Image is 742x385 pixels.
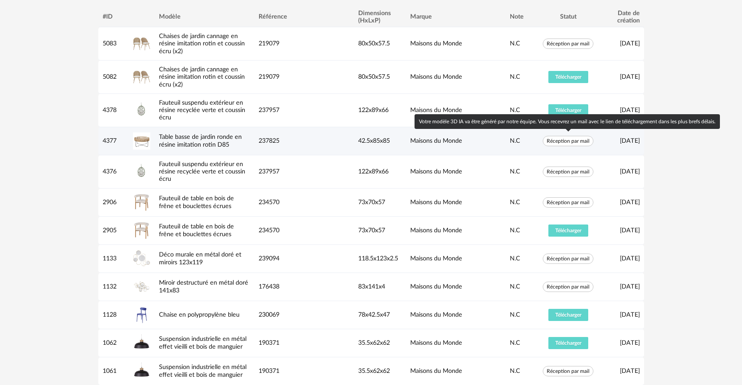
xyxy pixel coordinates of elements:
span: N.C [510,168,520,175]
span: Réception par mail [543,38,593,49]
div: 118.5x123x2.5 [354,255,406,262]
div: 83x141x4 [354,283,406,290]
span: Réception par mail [543,282,593,292]
div: [DATE] [601,40,644,47]
div: [DATE] [601,199,644,206]
div: [DATE] [601,339,644,346]
a: Déco murale en métal doré et miroirs 123x119 [159,251,241,265]
div: [DATE] [601,311,644,318]
div: Maisons du Monde [406,367,505,375]
span: 237957 [259,168,279,175]
button: Télécharger [548,104,588,116]
button: Télécharger [548,71,588,83]
div: 122x89x66 [354,106,406,114]
div: 80x50x57.5 [354,73,406,80]
span: Réception par mail [543,136,593,146]
div: Note [505,13,536,20]
img: Suspension industrielle en métal effet vieilli et bois de manguier [133,363,150,380]
button: Télécharger [548,225,588,237]
img: Chaises de jardin cannage en résine imitation rotin et coussin écru (x2) [133,68,150,86]
div: [DATE] [601,137,644,144]
span: N.C [510,340,520,346]
a: Suspension industrielle en métal effet vieilli et bois de manguier [159,364,246,378]
div: Maisons du Monde [406,40,505,47]
div: 1128 [98,311,129,318]
div: Maisons du Monde [406,73,505,80]
div: 80x50x57.5 [354,40,406,47]
span: 219079 [259,74,279,80]
div: 122x89x66 [354,168,406,175]
span: 176438 [259,283,279,290]
div: Maisons du Monde [406,255,505,262]
span: Réception par mail [543,253,593,264]
div: 4378 [98,106,129,114]
img: Miroir destructuré en métal doré 141x83 [133,278,150,295]
div: Votre modèle 3D IA va être généré par notre équipe. Vous recevrez un mail avec le lien de télécha... [415,114,720,129]
img: Fauteuil de table en bois de frêne et bouclettes écrues [133,194,150,211]
div: 1132 [98,283,129,290]
a: Fauteuil de table en bois de frêne et bouclettes écrues [159,223,234,237]
span: N.C [510,138,520,144]
div: Date de création [601,10,644,25]
div: [DATE] [601,73,644,80]
span: 237957 [259,107,279,113]
div: Dimensions (HxLxP) [354,10,406,25]
div: [DATE] [601,227,644,234]
img: Chaise en polypropylène bleu [133,306,150,324]
img: Fauteuil suspendu extérieur en résine recyclée verte et coussin écru [133,102,150,119]
a: Chaise en polypropylène bleu [159,311,240,318]
a: Table basse de jardin ronde en résine imitation rotin D85 [159,134,242,148]
span: 239094 [259,255,279,262]
div: [DATE] [601,283,644,290]
a: Suspension industrielle en métal effet vieilli et bois de manguier [159,336,246,350]
a: Chaises de jardin cannage en résine imitation rotin et coussin écru (x2) [159,66,245,88]
div: 35.5x62x62 [354,339,406,346]
div: Maisons du Monde [406,339,505,346]
button: Télécharger [548,337,588,349]
div: 1133 [98,255,129,262]
div: 73x70x57 [354,227,406,234]
span: Réception par mail [543,197,593,208]
div: Maisons du Monde [406,137,505,144]
div: Maisons du Monde [406,311,505,318]
span: 230069 [259,311,279,318]
span: Télécharger [555,340,581,346]
div: 42.5x85x85 [354,137,406,144]
span: N.C [510,368,520,374]
a: Chaises de jardin cannage en résine imitation rotin et coussin écru (x2) [159,33,245,55]
div: Maisons du Monde [406,227,505,234]
span: Réception par mail [543,167,593,177]
span: 190371 [259,368,279,374]
div: Marque [406,13,505,20]
div: 73x70x57 [354,199,406,206]
div: Maisons du Monde [406,199,505,206]
span: N.C [510,74,520,80]
button: Télécharger [548,309,588,321]
div: 5083 [98,40,129,47]
div: 4376 [98,168,129,175]
span: Réception par mail [543,366,593,376]
span: 190371 [259,340,279,346]
span: N.C [510,255,520,262]
div: [DATE] [601,168,644,175]
div: [DATE] [601,106,644,114]
span: Télécharger [555,312,581,318]
span: Télécharger [555,108,581,113]
span: Télécharger [555,74,581,80]
span: N.C [510,311,520,318]
div: 78x42.5x47 [354,311,406,318]
img: Table basse de jardin ronde en résine imitation rotin D85 [133,132,150,150]
img: Chaises de jardin cannage en résine imitation rotin et coussin écru (x2) [133,35,150,52]
a: Miroir destructuré en métal doré 141x83 [159,279,248,293]
div: 2906 [98,199,129,206]
span: N.C [510,199,520,205]
img: Déco murale en métal doré et miroirs 123x119 [133,250,150,267]
div: Maisons du Monde [406,168,505,175]
a: Fauteuil de table en bois de frêne et bouclettes écrues [159,195,234,209]
a: Fauteuil suspendu extérieur en résine recyclée verte et coussin écru [159,99,245,121]
img: Suspension industrielle en métal effet vieilli et bois de manguier [133,334,150,352]
div: Statut [536,13,601,20]
div: Maisons du Monde [406,283,505,290]
img: Fauteuil de table en bois de frêne et bouclettes écrues [133,222,150,239]
div: Référence [254,13,354,20]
